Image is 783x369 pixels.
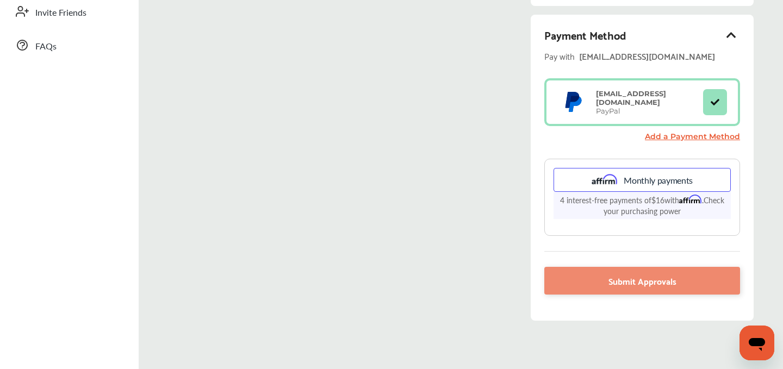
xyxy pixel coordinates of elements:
span: Pay with [544,48,575,63]
div: Monthly payments [554,168,731,192]
span: Affirm [679,195,702,204]
p: 4 interest-free payments of with . [554,192,731,219]
span: $16 [651,195,664,205]
a: Check your purchasing power - Learn more about Affirm Financing (opens in modal) [604,195,724,216]
span: FAQs [35,40,57,54]
span: Invite Friends [35,6,86,20]
img: affirm.ee73cc9f.svg [592,173,617,186]
div: PayPal [591,89,678,115]
a: Add a Payment Method [645,132,740,141]
a: FAQs [10,31,128,59]
iframe: Button to launch messaging window [739,326,774,360]
span: Submit Approvals [608,273,676,288]
div: Payment Method [544,26,740,44]
strong: [EMAIL_ADDRESS][DOMAIN_NAME] [596,89,666,107]
div: [EMAIL_ADDRESS][DOMAIN_NAME] [579,48,715,63]
a: Submit Approvals [544,267,740,295]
